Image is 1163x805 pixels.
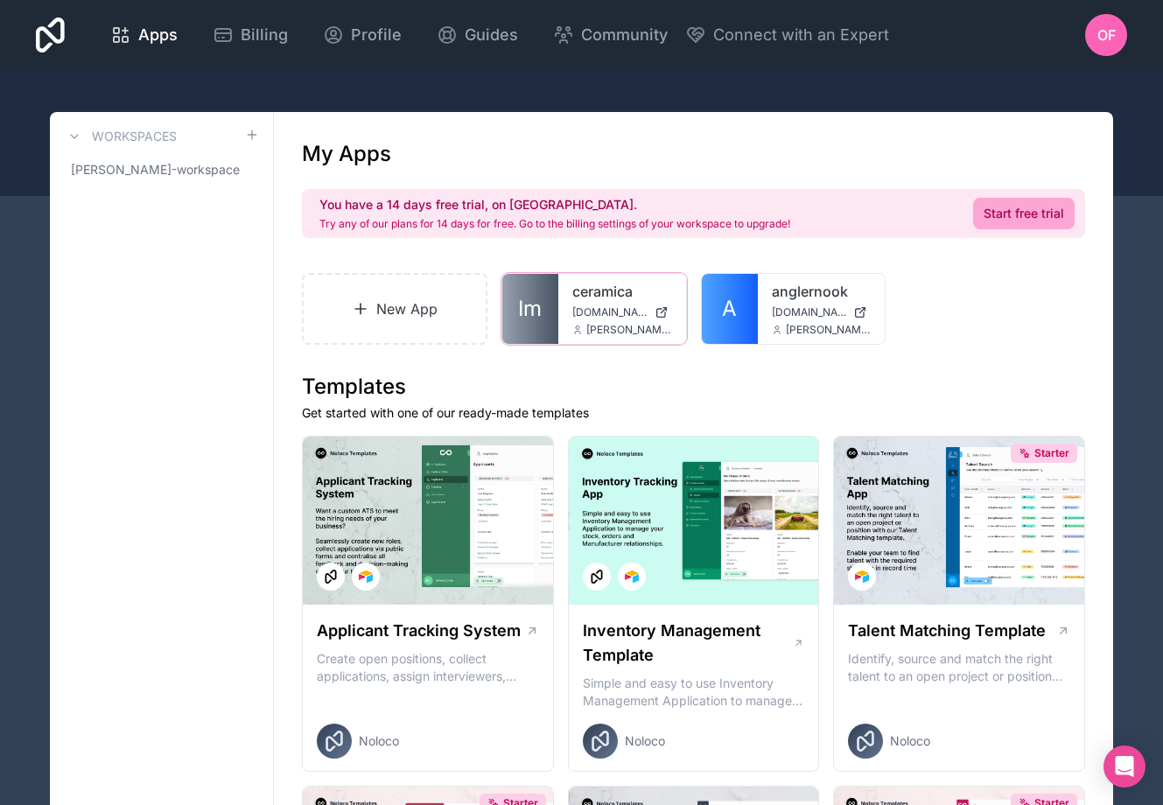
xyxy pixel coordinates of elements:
[92,128,177,145] h3: Workspaces
[625,570,639,584] img: Airtable Logo
[685,23,889,47] button: Connect with an Expert
[351,23,402,47] span: Profile
[973,198,1075,229] a: Start free trial
[309,16,416,54] a: Profile
[572,305,648,319] span: [DOMAIN_NAME]
[465,23,518,47] span: Guides
[1034,446,1069,460] span: Starter
[772,281,872,302] a: anglernook
[302,273,487,345] a: New App
[317,650,539,685] p: Create open positions, collect applications, assign interviewers, centralise candidate feedback a...
[71,161,240,178] span: [PERSON_NAME]-workspace
[702,274,758,344] a: A
[359,570,373,584] img: Airtable Logo
[1097,24,1116,45] span: OF
[625,732,665,750] span: Noloco
[890,732,930,750] span: Noloco
[848,650,1070,685] p: Identify, source and match the right talent to an open project or position with our Talent Matchi...
[319,196,790,213] h2: You have a 14 days free trial, on [GEOGRAPHIC_DATA].
[848,619,1046,643] h1: Talent Matching Template
[423,16,532,54] a: Guides
[786,323,872,337] span: [PERSON_NAME][EMAIL_ADDRESS][DOMAIN_NAME]
[713,23,889,47] span: Connect with an Expert
[772,305,872,319] a: [DOMAIN_NAME]
[583,619,793,668] h1: Inventory Management Template
[1103,745,1145,787] div: Open Intercom Messenger
[502,274,558,344] a: Im
[64,126,177,147] a: Workspaces
[302,140,391,168] h1: My Apps
[96,16,192,54] a: Apps
[199,16,302,54] a: Billing
[572,281,672,302] a: ceramica
[772,305,847,319] span: [DOMAIN_NAME]
[855,570,869,584] img: Airtable Logo
[138,23,178,47] span: Apps
[302,404,1085,422] p: Get started with one of our ready-made templates
[319,217,790,231] p: Try any of our plans for 14 days for free. Go to the billing settings of your workspace to upgrade!
[722,295,737,323] span: A
[583,675,805,710] p: Simple and easy to use Inventory Management Application to manage your stock, orders and Manufact...
[302,373,1085,401] h1: Templates
[581,23,668,47] span: Community
[317,619,521,643] h1: Applicant Tracking System
[518,295,542,323] span: Im
[572,305,672,319] a: [DOMAIN_NAME]
[586,323,672,337] span: [PERSON_NAME][EMAIL_ADDRESS][DOMAIN_NAME]
[359,732,399,750] span: Noloco
[64,154,259,185] a: [PERSON_NAME]-workspace
[241,23,288,47] span: Billing
[539,16,682,54] a: Community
